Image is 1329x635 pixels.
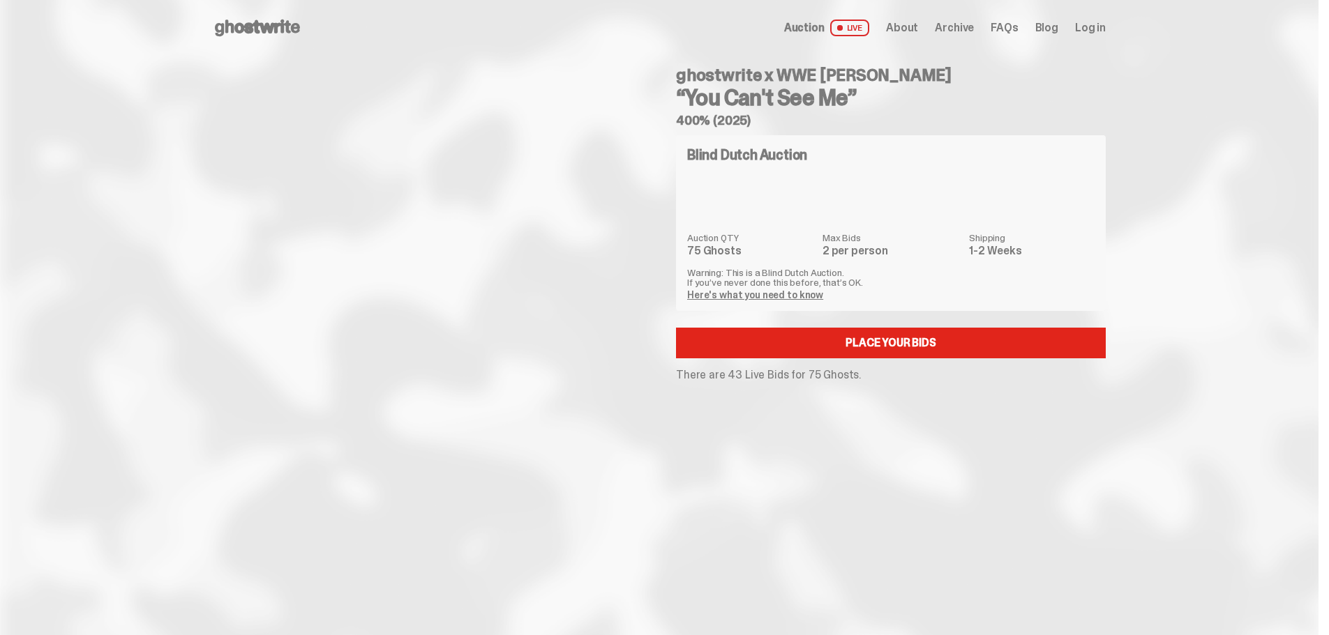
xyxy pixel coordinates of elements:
h5: 400% (2025) [676,114,1106,127]
h3: “You Can't See Me” [676,86,1106,109]
span: Auction [784,22,825,33]
p: Warning: This is a Blind Dutch Auction. If you’ve never done this before, that’s OK. [687,268,1095,287]
dd: 75 Ghosts [687,245,814,257]
a: Auction LIVE [784,20,869,36]
a: Place your Bids [676,328,1106,358]
p: There are 43 Live Bids for 75 Ghosts. [676,369,1106,381]
a: Here's what you need to know [687,289,823,301]
a: Archive [935,22,974,33]
dd: 1-2 Weeks [969,245,1095,257]
a: About [886,22,918,33]
dt: Auction QTY [687,233,814,243]
dt: Max Bids [823,233,961,243]
h4: Blind Dutch Auction [687,148,807,162]
h4: ghostwrite x WWE [PERSON_NAME] [676,67,1106,84]
a: Blog [1035,22,1058,33]
a: FAQs [991,22,1018,33]
dd: 2 per person [823,245,961,257]
a: Log in [1075,22,1106,33]
dt: Shipping [969,233,1095,243]
span: LIVE [830,20,870,36]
